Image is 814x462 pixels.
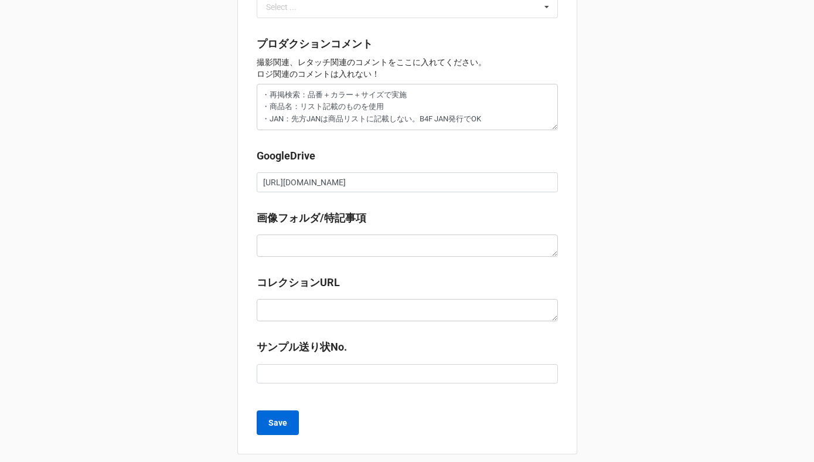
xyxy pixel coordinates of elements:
b: Save [268,417,287,429]
label: プロダクションコメント [257,36,373,52]
label: サンプル送り状No. [257,339,347,355]
label: 画像フォルダ/特記事項 [257,210,366,226]
button: Save [257,410,299,435]
label: GoogleDrive [257,148,315,164]
div: Select ... [266,3,297,11]
textarea: ・再掲検索：品番＋カラー＋サイズで実施 ・商品名：リスト記載のものを使用 ・JAN：先方JANは商品リストに記載しない。B4F JAN発行でOK [257,84,558,130]
label: コレクションURL [257,274,340,291]
p: 撮影関連、レタッチ関連のコメントをここに入れてください。 ロジ関連のコメントは入れない！ [257,56,558,80]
